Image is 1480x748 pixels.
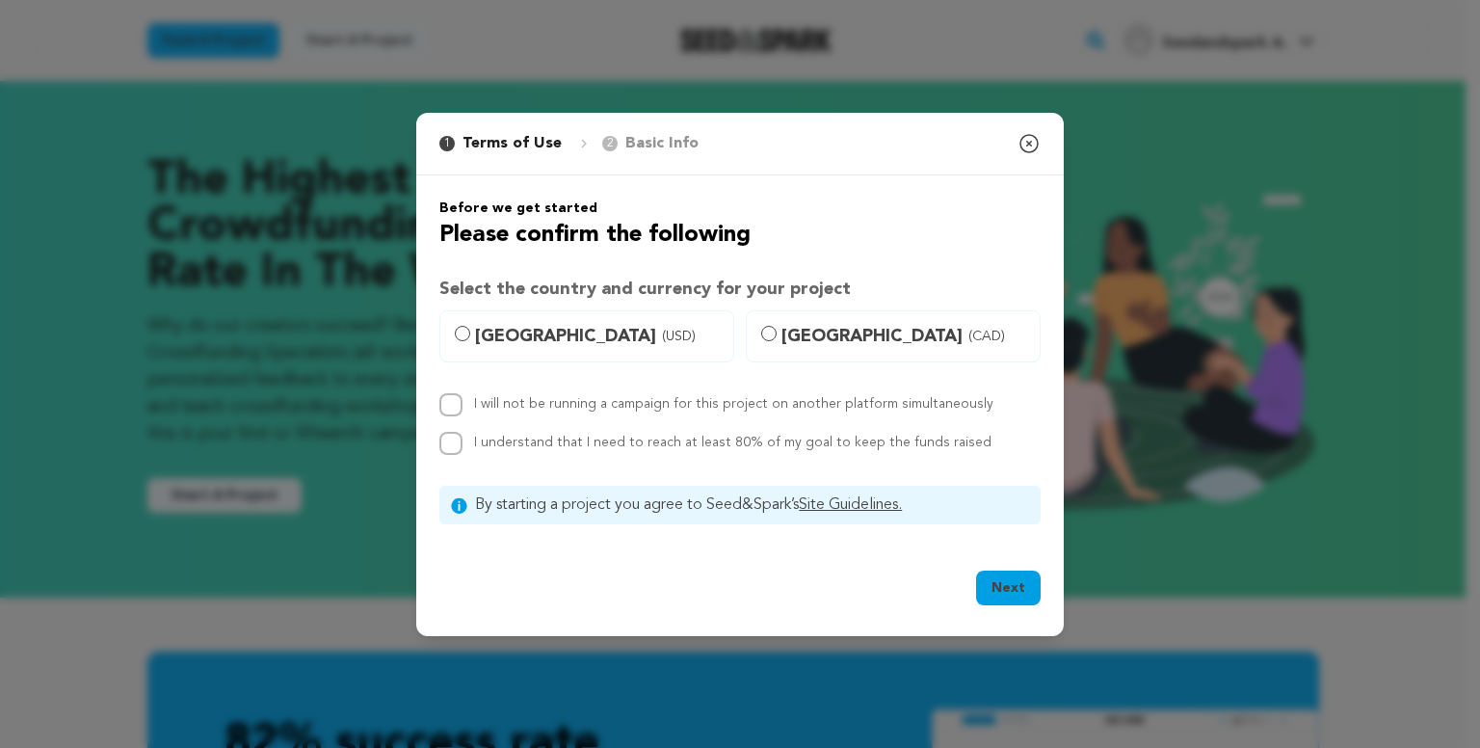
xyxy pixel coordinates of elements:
[462,132,562,155] p: Terms of Use
[474,436,991,449] label: I understand that I need to reach at least 80% of my goal to keep the funds raised
[781,323,1028,350] span: [GEOGRAPHIC_DATA]
[662,327,696,346] span: (USD)
[976,571,1041,605] button: Next
[799,497,902,513] a: Site Guidelines.
[602,136,618,151] span: 2
[475,494,1029,517] span: By starting a project you agree to Seed&Spark’s
[475,323,722,350] span: [GEOGRAPHIC_DATA]
[439,218,1041,253] h2: Please confirm the following
[439,199,1041,218] h6: Before we get started
[474,397,993,411] label: I will not be running a campaign for this project on another platform simultaneously
[439,276,1041,303] h3: Select the country and currency for your project
[625,132,699,155] p: Basic Info
[439,136,455,151] span: 1
[968,327,1005,346] span: (CAD)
